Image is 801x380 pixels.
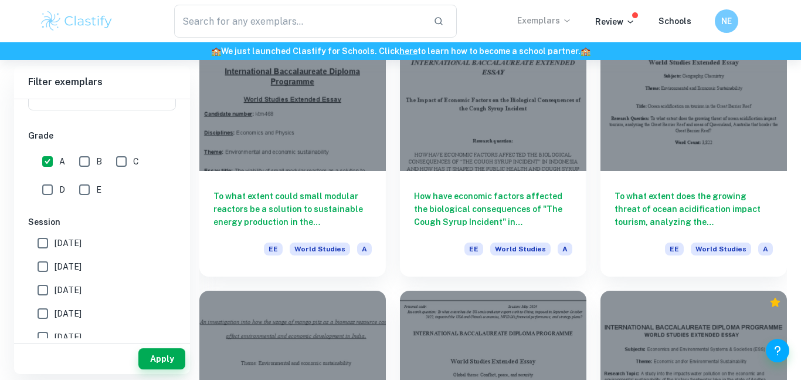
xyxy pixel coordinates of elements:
[490,243,551,255] span: World Studies
[55,260,82,273] span: [DATE]
[464,243,483,255] span: EE
[769,297,781,308] div: Premium
[133,155,139,168] span: C
[766,339,789,362] button: Help and Feedback
[55,284,82,297] span: [DATE]
[558,243,572,255] span: A
[59,183,65,196] span: D
[615,190,773,228] h6: To what extent does the growing threat of ocean acidification impact tourism, analyzing the [GEOG...
[517,14,572,27] p: Exemplars
[96,183,101,196] span: E
[691,243,751,255] span: World Studies
[174,5,424,38] input: Search for any exemplars...
[264,243,283,255] span: EE
[400,31,586,276] a: How have economic factors affected the biological consequences of "The Cough Syrup Incident" in [...
[138,348,185,369] button: Apply
[665,243,684,255] span: EE
[55,331,82,344] span: [DATE]
[96,155,102,168] span: B
[290,243,350,255] span: World Studies
[581,46,590,56] span: 🏫
[213,190,372,228] h6: To what extent could small modular reactors be a solution to sustainable energy production in the...
[28,216,176,228] h6: Session
[758,243,773,255] span: A
[720,15,734,28] h6: NE
[55,307,82,320] span: [DATE]
[357,243,372,255] span: A
[600,31,787,276] a: To what extent does the growing threat of ocean acidification impact tourism, analyzing the [GEOG...
[715,9,738,33] button: NE
[14,66,190,99] h6: Filter exemplars
[199,31,386,276] a: To what extent could small modular reactors be a solution to sustainable energy production in the...
[399,46,418,56] a: here
[211,46,221,56] span: 🏫
[414,190,572,228] h6: How have economic factors affected the biological consequences of "The Cough Syrup Incident" in [...
[595,15,635,28] p: Review
[28,129,176,142] h6: Grade
[59,155,65,168] span: A
[55,237,82,250] span: [DATE]
[39,9,114,33] img: Clastify logo
[2,45,799,58] h6: We just launched Clastify for Schools. Click to learn how to become a school partner.
[659,16,691,26] a: Schools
